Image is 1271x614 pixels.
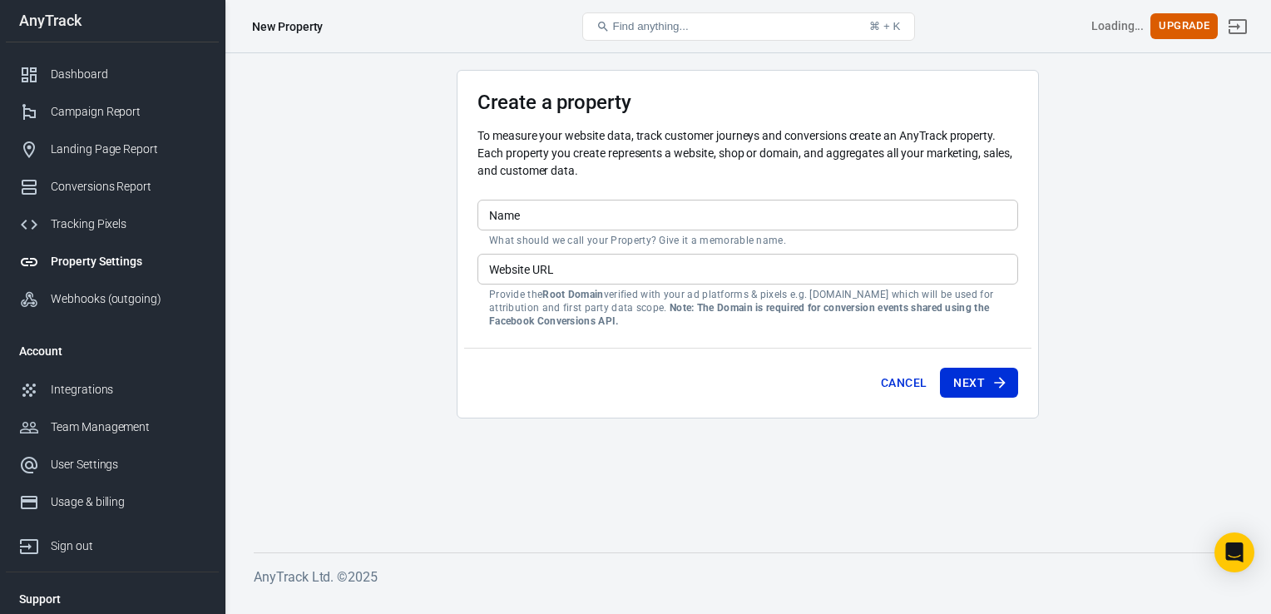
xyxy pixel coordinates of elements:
a: Tracking Pixels [6,205,219,243]
div: Campaign Report [51,103,205,121]
a: User Settings [6,446,219,483]
a: Campaign Report [6,93,219,131]
a: Property Settings [6,243,219,280]
div: Account id: <> [1091,17,1145,35]
button: Upgrade [1150,13,1218,39]
div: Conversions Report [51,178,205,196]
strong: Note: The Domain is required for conversion events shared using the Facebook Conversions API. [489,302,989,327]
div: New Property [252,18,323,35]
a: Dashboard [6,56,219,93]
li: Account [6,331,219,371]
a: Sign out [6,521,219,565]
div: Dashboard [51,66,205,83]
strong: Root Domain [542,289,603,300]
div: Tracking Pixels [51,215,205,233]
input: example.com [477,254,1018,285]
p: To measure your website data, track customer journeys and conversions create an AnyTrack property... [477,127,1018,180]
h3: Create a property [477,91,1018,114]
div: AnyTrack [6,13,219,28]
button: Next [940,368,1018,399]
input: Your Website Name [477,200,1018,230]
div: Integrations [51,381,205,399]
div: Webhooks (outgoing) [51,290,205,308]
a: Landing Page Report [6,131,219,168]
a: Usage & billing [6,483,219,521]
a: Webhooks (outgoing) [6,280,219,318]
p: What should we call your Property? Give it a memorable name. [489,234,1006,247]
div: Team Management [51,418,205,436]
div: Property Settings [51,253,205,270]
div: Landing Page Report [51,141,205,158]
a: Team Management [6,409,219,446]
div: Usage & billing [51,493,205,511]
button: Cancel [874,368,933,399]
div: Open Intercom Messenger [1214,532,1254,572]
a: Sign out [1218,7,1258,47]
h6: AnyTrack Ltd. © 2025 [254,567,1242,587]
p: Provide the verified with your ad platforms & pixels e.g. [DOMAIN_NAME] which will be used for at... [489,288,1006,328]
span: Find anything... [613,20,689,32]
div: User Settings [51,456,205,473]
a: Integrations [6,371,219,409]
a: Conversions Report [6,168,219,205]
div: ⌘ + K [869,20,900,32]
div: Sign out [51,537,205,555]
button: Find anything...⌘ + K [582,12,915,41]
